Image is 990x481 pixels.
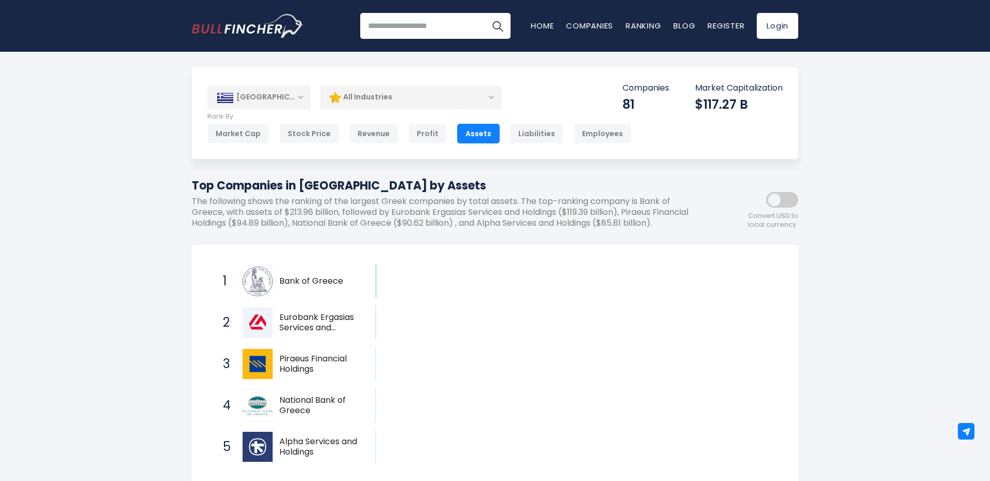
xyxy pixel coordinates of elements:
[243,349,273,379] img: Piraeus Financial Holdings
[218,438,228,456] span: 5
[531,20,554,31] a: Home
[207,86,311,109] div: [GEOGRAPHIC_DATA]
[695,83,783,94] p: Market Capitalization
[695,96,783,112] div: $117.27 B
[457,124,500,143] div: Assets
[243,308,273,338] img: Eurobank Ergasias Services and Holdings
[349,124,398,143] div: Revenue
[192,14,303,38] a: Go to homepage
[218,272,228,290] span: 1
[207,124,269,143] div: Market Cap
[192,177,705,194] h1: Top Companies in [GEOGRAPHIC_DATA] by Assets
[279,354,358,375] span: Piraeus Financial Holdings
[485,13,511,39] button: Search
[243,432,273,462] img: Alpha Services and Holdings
[243,267,273,297] img: Bank of Greece
[757,13,798,39] a: Login
[510,124,563,143] div: Liabilities
[218,355,228,373] span: 3
[408,124,447,143] div: Profit
[623,96,669,112] div: 81
[279,395,358,417] span: National Bank of Greece
[566,20,613,31] a: Companies
[218,397,228,414] span: 4
[626,20,661,31] a: Ranking
[279,436,358,458] span: Alpha Services and Holdings
[192,196,705,228] p: The following shows the ranking of the largest Greek companies by total assets. The top-ranking c...
[279,276,358,287] span: Bank of Greece
[279,124,339,143] div: Stock Price
[218,314,228,331] span: 2
[192,14,304,38] img: Bullfincher logo
[574,124,631,143] div: Employees
[708,20,744,31] a: Register
[320,85,502,109] div: All Industries
[748,212,798,229] span: Convert USD to local currency
[623,83,669,94] p: Companies
[243,396,273,415] img: National Bank of Greece
[673,20,695,31] a: Blog
[207,112,631,121] p: Rank By
[279,312,358,334] span: Eurobank Ergasias Services and Holdings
